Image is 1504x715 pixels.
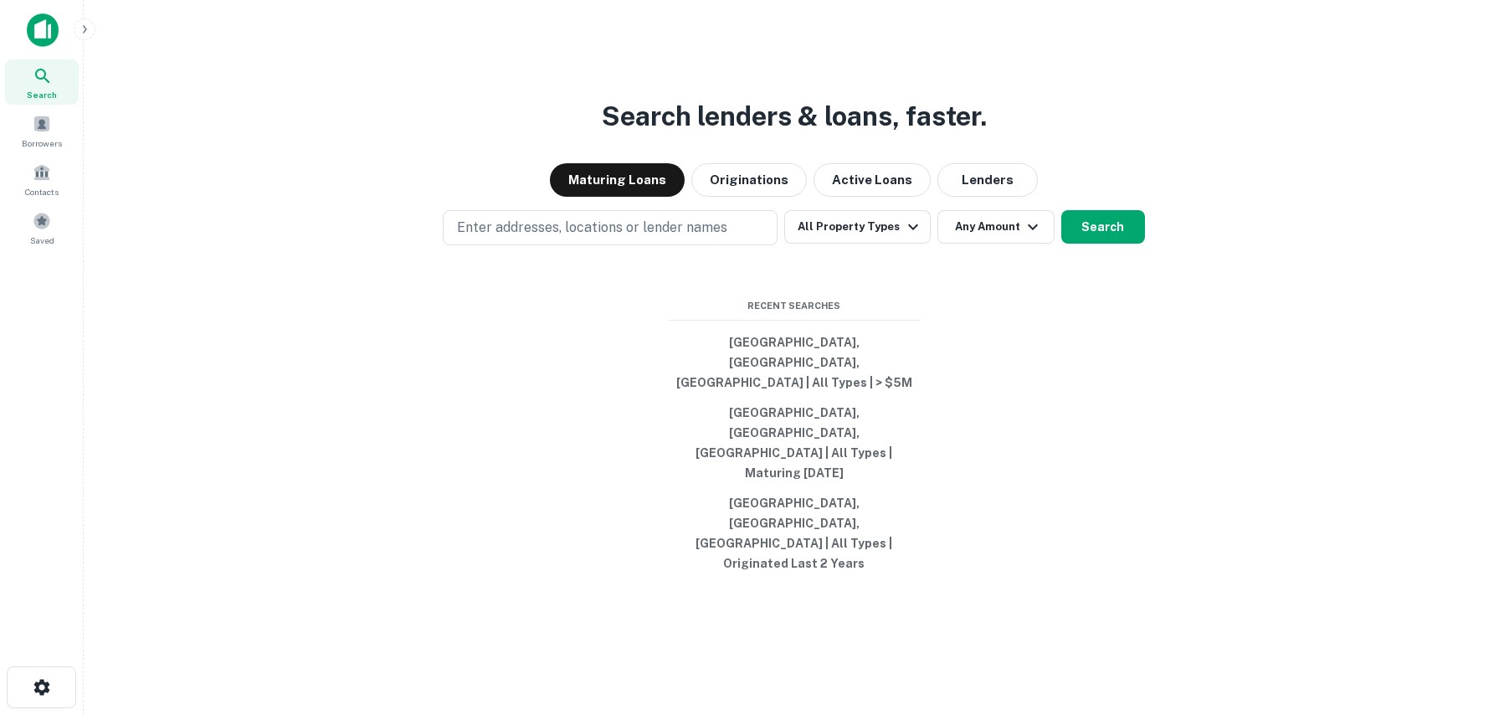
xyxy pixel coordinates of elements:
span: Recent Searches [669,299,920,313]
button: [GEOGRAPHIC_DATA], [GEOGRAPHIC_DATA], [GEOGRAPHIC_DATA] | All Types | > $5M [669,327,920,398]
button: All Property Types [784,210,930,244]
button: [GEOGRAPHIC_DATA], [GEOGRAPHIC_DATA], [GEOGRAPHIC_DATA] | All Types | Originated Last 2 Years [669,488,920,579]
button: [GEOGRAPHIC_DATA], [GEOGRAPHIC_DATA], [GEOGRAPHIC_DATA] | All Types | Maturing [DATE] [669,398,920,488]
button: Any Amount [937,210,1055,244]
button: Enter addresses, locations or lender names [443,210,778,245]
p: Enter addresses, locations or lender names [457,218,727,238]
img: capitalize-icon.png [27,13,59,47]
button: Search [1061,210,1145,244]
button: Maturing Loans [550,163,685,197]
span: Search [27,88,57,101]
button: Lenders [937,163,1038,197]
span: Contacts [25,185,59,198]
h3: Search lenders & loans, faster. [602,96,987,136]
a: Contacts [5,157,79,202]
button: Originations [691,163,807,197]
a: Saved [5,205,79,250]
button: Active Loans [814,163,931,197]
span: Borrowers [22,136,62,150]
a: Search [5,59,79,105]
a: Borrowers [5,108,79,153]
span: Saved [30,234,54,247]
